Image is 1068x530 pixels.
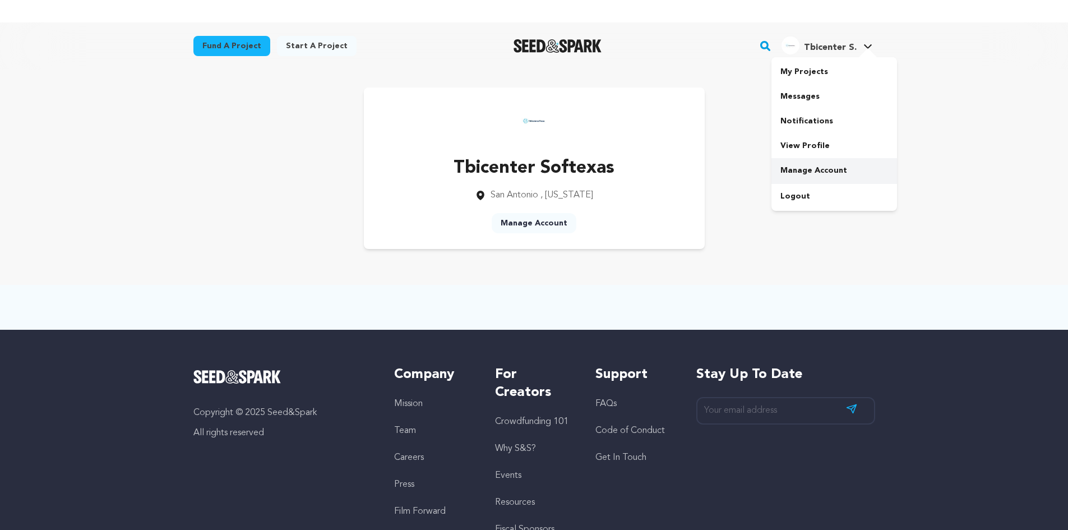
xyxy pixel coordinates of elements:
[495,444,536,453] a: Why S&S?
[696,366,875,384] h5: Stay up to date
[193,370,372,384] a: Seed&Spark Homepage
[495,498,535,507] a: Resources
[595,453,646,462] a: Get In Touch
[540,191,593,200] span: , [US_STATE]
[394,399,423,408] a: Mission
[595,426,665,435] a: Code of Conduct
[804,43,857,52] span: Tbicenter S.
[771,184,897,209] a: Logout
[782,36,799,54] img: 7845b9dd015a6976.jpg
[779,34,875,54] a: Tbicenter S.'s Profile
[491,191,538,200] span: San Antonio
[492,213,576,233] a: Manage Account
[782,36,857,54] div: Tbicenter S.'s Profile
[495,417,568,426] a: Crowdfunding 101
[193,426,372,440] p: All rights reserved
[193,36,270,56] a: Fund a project
[193,370,281,384] img: Seed&Spark Logo
[595,399,617,408] a: FAQs
[771,59,897,84] a: My Projects
[771,109,897,133] a: Notifications
[277,36,357,56] a: Start a project
[512,99,557,144] img: https://seedandspark-static.s3.us-east-2.amazonaws.com/images/User/002/307/189/medium/7845b9dd015...
[454,155,614,182] p: Tbicenter Softexas
[394,366,472,384] h5: Company
[779,34,875,58] span: Tbicenter S.'s Profile
[771,158,897,183] a: Manage Account
[394,453,424,462] a: Careers
[771,84,897,109] a: Messages
[193,406,372,420] p: Copyright © 2025 Seed&Spark
[771,133,897,158] a: View Profile
[696,397,875,425] input: Your email address
[394,507,446,516] a: Film Forward
[514,39,602,53] img: Seed&Spark Logo Dark Mode
[514,39,602,53] a: Seed&Spark Homepage
[394,480,414,489] a: Press
[394,426,416,435] a: Team
[495,471,521,480] a: Events
[595,366,673,384] h5: Support
[495,366,573,402] h5: For Creators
